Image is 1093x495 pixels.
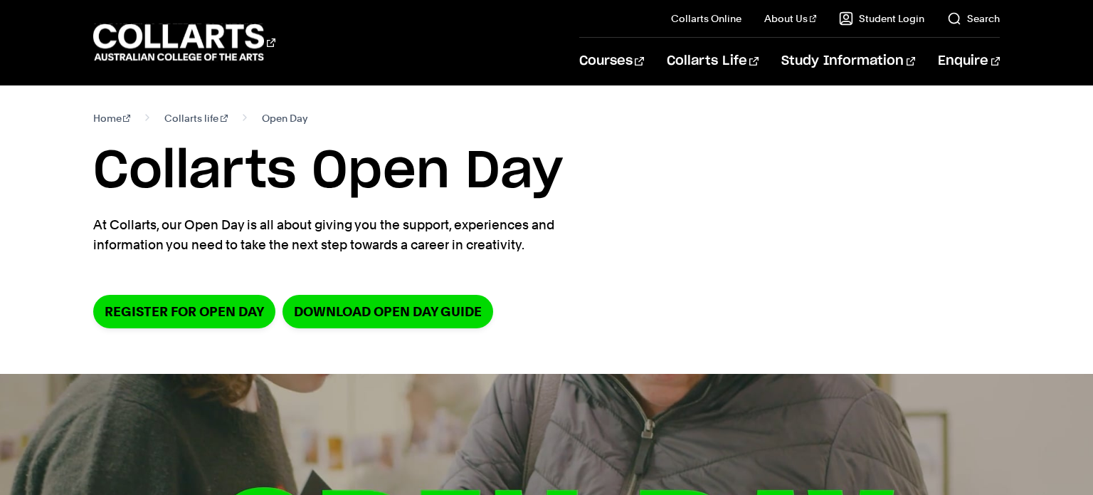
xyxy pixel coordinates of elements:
[93,295,275,328] a: Register for Open Day
[283,295,493,328] a: DOWNLOAD OPEN DAY GUIDE
[579,38,644,85] a: Courses
[93,215,613,255] p: At Collarts, our Open Day is all about giving you the support, experiences and information you ne...
[764,11,817,26] a: About Us
[781,38,915,85] a: Study Information
[93,22,275,63] div: Go to homepage
[839,11,924,26] a: Student Login
[938,38,1000,85] a: Enquire
[93,140,1000,204] h1: Collarts Open Day
[164,108,228,128] a: Collarts life
[93,108,131,128] a: Home
[262,108,307,128] span: Open Day
[667,38,759,85] a: Collarts Life
[947,11,1000,26] a: Search
[671,11,741,26] a: Collarts Online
